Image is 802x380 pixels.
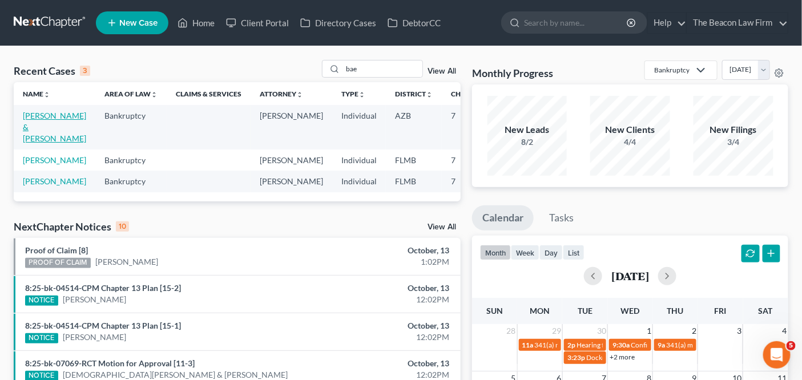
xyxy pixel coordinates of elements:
[167,82,251,105] th: Claims & Services
[506,324,517,338] span: 28
[666,341,776,349] span: 341(a) meeting for [PERSON_NAME]
[426,91,433,98] i: unfold_more
[332,171,386,192] td: Individual
[694,136,773,148] div: 3/4
[316,245,449,256] div: October, 13
[316,256,449,268] div: 1:02PM
[395,90,433,98] a: Districtunfold_more
[95,105,167,149] td: Bankruptcy
[480,245,511,260] button: month
[658,341,665,349] span: 9a
[539,205,584,231] a: Tasks
[472,205,534,231] a: Calendar
[95,171,167,192] td: Bankruptcy
[487,123,567,136] div: New Leads
[220,13,295,33] a: Client Portal
[25,296,58,306] div: NOTICE
[654,65,690,75] div: Bankruptcy
[23,155,86,165] a: [PERSON_NAME]
[736,324,743,338] span: 3
[486,306,503,316] span: Sun
[451,90,490,98] a: Chapterunfold_more
[530,306,550,316] span: Mon
[23,176,86,186] a: [PERSON_NAME]
[316,332,449,343] div: 12:02PM
[524,12,628,33] input: Search by name...
[341,90,365,98] a: Typeunfold_more
[295,13,382,33] a: Directory Cases
[442,149,499,171] td: 7
[358,91,365,98] i: unfold_more
[25,333,58,343] div: NOTICE
[442,171,499,192] td: 7
[428,223,456,231] a: View All
[539,245,563,260] button: day
[95,256,159,268] a: [PERSON_NAME]
[590,136,670,148] div: 4/4
[332,105,386,149] td: Individual
[23,90,50,98] a: Nameunfold_more
[14,64,90,78] div: Recent Cases
[151,91,158,98] i: unfold_more
[25,321,181,330] a: 8:25-bk-04514-CPM Chapter 13 Plan [15-1]
[667,306,684,316] span: Thu
[611,270,649,282] h2: [DATE]
[610,353,635,361] a: +2 more
[251,149,332,171] td: [PERSON_NAME]
[551,324,562,338] span: 29
[563,245,585,260] button: list
[14,220,129,233] div: NextChapter Notices
[648,13,686,33] a: Help
[691,324,698,338] span: 2
[694,123,773,136] div: New Filings
[172,13,220,33] a: Home
[316,294,449,305] div: 12:02PM
[472,66,553,80] h3: Monthly Progress
[386,171,442,192] td: FLMB
[342,60,422,77] input: Search by name...
[63,294,126,305] a: [PERSON_NAME]
[781,324,788,338] span: 4
[25,258,91,268] div: PROOF OF CLAIM
[586,353,756,362] span: Docket Text: for [PERSON_NAME] and [PERSON_NAME]
[715,306,727,316] span: Fri
[590,123,670,136] div: New Clients
[296,91,303,98] i: unfold_more
[104,90,158,98] a: Area of Lawunfold_more
[251,171,332,192] td: [PERSON_NAME]
[43,91,50,98] i: unfold_more
[316,358,449,369] div: October, 13
[251,105,332,149] td: [PERSON_NAME]
[578,306,593,316] span: Tue
[119,19,158,27] span: New Case
[332,149,386,171] td: Individual
[260,90,303,98] a: Attorneyunfold_more
[316,320,449,332] div: October, 13
[567,353,585,362] span: 3:23p
[522,341,534,349] span: 11a
[95,149,167,171] td: Bankruptcy
[382,13,446,33] a: DebtorCC
[535,341,645,349] span: 341(a) meeting for [PERSON_NAME]
[25,358,195,368] a: 8:25-bk-07069-RCT Motion for Approval [11-3]
[25,283,181,293] a: 8:25-bk-04514-CPM Chapter 13 Plan [15-2]
[487,136,567,148] div: 8/2
[612,341,630,349] span: 9:30a
[621,306,640,316] span: Wed
[116,221,129,232] div: 10
[511,245,539,260] button: week
[646,324,652,338] span: 1
[763,341,791,369] iframe: Intercom live chat
[23,111,86,143] a: [PERSON_NAME] & [PERSON_NAME]
[759,306,773,316] span: Sat
[80,66,90,76] div: 3
[596,324,607,338] span: 30
[687,13,788,33] a: The Beacon Law Firm
[428,67,456,75] a: View All
[63,332,126,343] a: [PERSON_NAME]
[386,149,442,171] td: FLMB
[787,341,796,350] span: 5
[577,341,733,349] span: Hearing for [PERSON_NAME] and [PERSON_NAME]
[386,105,442,149] td: AZB
[316,282,449,294] div: October, 13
